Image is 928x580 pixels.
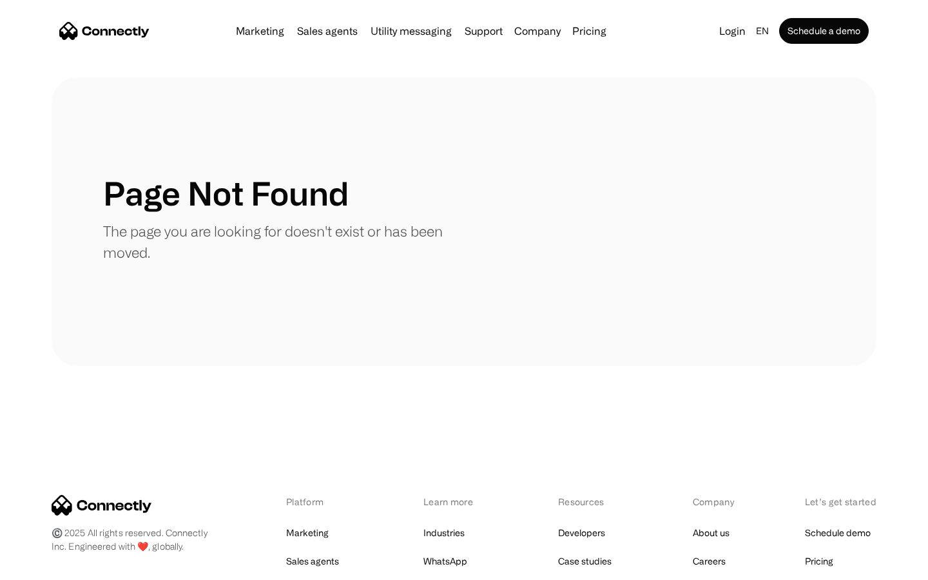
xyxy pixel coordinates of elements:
[514,22,561,40] div: Company
[805,524,871,542] a: Schedule demo
[805,552,833,570] a: Pricing
[693,495,738,508] div: Company
[714,22,751,40] a: Login
[286,524,329,542] a: Marketing
[103,174,349,213] h1: Page Not Found
[231,26,289,36] a: Marketing
[779,18,869,44] a: Schedule a demo
[423,524,465,542] a: Industries
[567,26,612,36] a: Pricing
[693,524,730,542] a: About us
[805,495,876,508] div: Let’s get started
[103,220,464,263] p: The page you are looking for doesn't exist or has been moved.
[756,22,769,40] div: en
[365,26,457,36] a: Utility messaging
[459,26,508,36] a: Support
[292,26,363,36] a: Sales agents
[558,495,626,508] div: Resources
[693,552,726,570] a: Careers
[286,495,356,508] div: Platform
[558,524,605,542] a: Developers
[423,552,467,570] a: WhatsApp
[423,495,491,508] div: Learn more
[286,552,339,570] a: Sales agents
[558,552,612,570] a: Case studies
